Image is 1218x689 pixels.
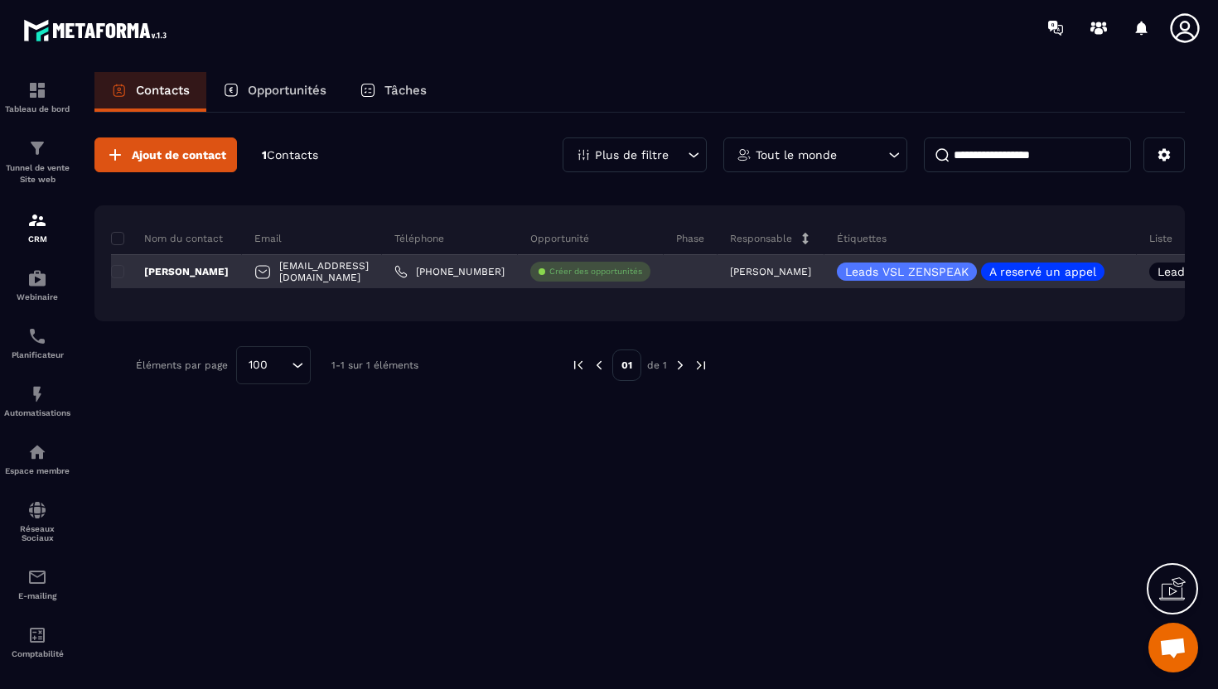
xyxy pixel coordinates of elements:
p: 01 [612,349,641,381]
p: 1 [262,147,318,163]
p: Réseaux Sociaux [4,524,70,542]
a: automationsautomationsEspace membre [4,430,70,488]
p: Éléments par page [136,359,228,371]
p: Planificateur [4,350,70,359]
p: Opportunité [530,232,589,245]
input: Search for option [273,356,288,374]
button: Ajout de contact [94,137,237,172]
a: automationsautomationsWebinaire [4,256,70,314]
p: Contacts [136,83,190,98]
div: Ouvrir le chat [1148,623,1198,672]
span: 100 [243,356,273,374]
img: formation [27,138,47,158]
p: Tableau de bord [4,104,70,113]
a: formationformationTunnel de vente Site web [4,126,70,198]
p: CRM [4,234,70,243]
p: Opportunités [248,83,326,98]
img: social-network [27,500,47,520]
p: Espace membre [4,466,70,475]
img: prev [571,358,586,373]
p: Responsable [730,232,792,245]
div: Search for option [236,346,311,384]
p: [PERSON_NAME] [730,266,811,277]
img: automations [27,442,47,462]
p: Créer des opportunités [549,266,642,277]
img: formation [27,80,47,100]
p: Comptabilité [4,649,70,658]
p: Tâches [384,83,427,98]
p: de 1 [647,359,667,372]
p: Téléphone [394,232,444,245]
p: Email [254,232,282,245]
p: A reservé un appel [989,266,1096,277]
a: social-networksocial-networkRéseaux Sociaux [4,488,70,555]
img: next [694,358,708,373]
a: accountantaccountantComptabilité [4,613,70,671]
a: Tâches [343,72,443,112]
span: Ajout de contact [132,147,226,163]
img: prev [592,358,607,373]
img: logo [23,15,172,46]
img: formation [27,210,47,230]
p: Nom du contact [111,232,223,245]
a: Contacts [94,72,206,112]
img: scheduler [27,326,47,346]
a: schedulerschedulerPlanificateur [4,314,70,372]
p: Leads VSL ZENSPEAK [845,266,969,277]
img: accountant [27,625,47,645]
p: [PERSON_NAME] [111,265,229,278]
p: Plus de filtre [595,149,669,161]
p: Webinaire [4,292,70,301]
img: automations [27,268,47,288]
a: formationformationTableau de bord [4,68,70,126]
a: automationsautomationsAutomatisations [4,372,70,430]
a: [PHONE_NUMBER] [394,265,505,278]
span: Contacts [267,148,318,161]
img: email [27,567,47,587]
p: 1-1 sur 1 éléments [331,359,418,371]
a: emailemailE-mailing [4,555,70,613]
p: Phase [676,232,704,245]
p: Tout le monde [756,149,837,161]
p: Liste [1149,232,1172,245]
p: Automatisations [4,408,70,417]
a: formationformationCRM [4,198,70,256]
img: next [673,358,688,373]
a: Opportunités [206,72,343,112]
p: E-mailing [4,591,70,600]
p: Étiquettes [837,232,887,245]
img: automations [27,384,47,404]
p: Tunnel de vente Site web [4,162,70,185]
